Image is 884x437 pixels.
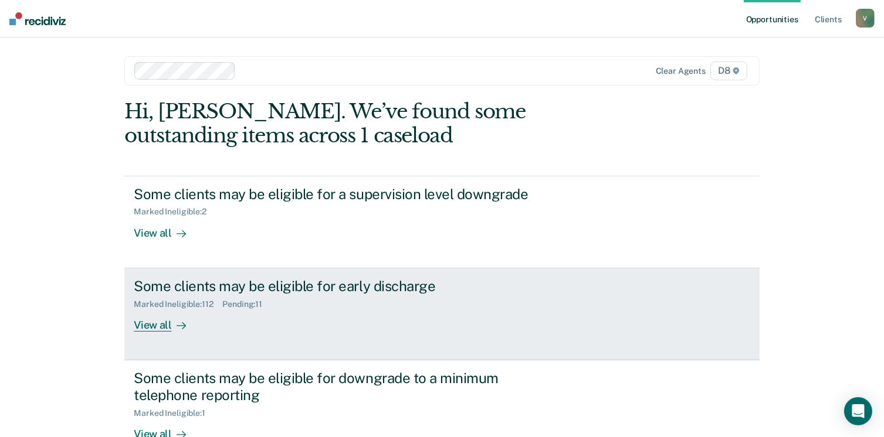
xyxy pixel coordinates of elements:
a: Some clients may be eligible for early dischargeMarked Ineligible:112Pending:11View all [124,268,759,360]
div: Open Intercom Messenger [844,397,872,425]
button: V [856,9,875,28]
div: Clear agents [656,66,706,76]
div: Marked Ineligible : 112 [134,299,222,309]
div: Marked Ineligible : 2 [134,207,215,217]
div: Some clients may be eligible for downgrade to a minimum telephone reporting [134,370,546,404]
div: Marked Ineligible : 1 [134,408,214,418]
span: D8 [710,62,747,80]
img: Recidiviz [9,12,66,25]
div: Hi, [PERSON_NAME]. We’ve found some outstanding items across 1 caseload [124,100,632,148]
div: Some clients may be eligible for a supervision level downgrade [134,186,546,203]
div: View all [134,217,199,240]
div: Some clients may be eligible for early discharge [134,278,546,295]
a: Some clients may be eligible for a supervision level downgradeMarked Ineligible:2View all [124,176,759,268]
div: Pending : 11 [222,299,272,309]
div: View all [134,309,199,332]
